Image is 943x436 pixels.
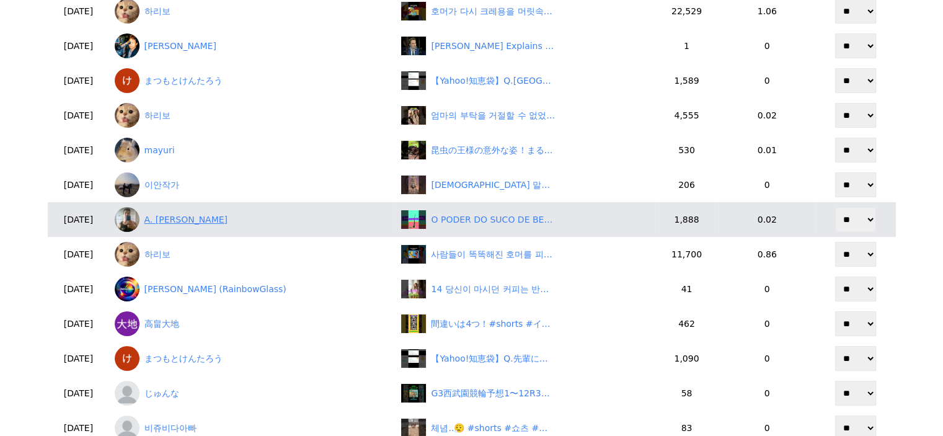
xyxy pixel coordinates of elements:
img: まつもとけんたろう [115,68,139,93]
a: 【Yahoo!知恵袋】Q.新潟県出身の方、 「可愛い方言はすきですか？」 って、方言では何て言いますか？#shorts #yahoo知恵袋 #方言 【Yahoo!知恵袋】Q.[GEOGRAPHI... [401,71,650,90]
a: undefined 호머가 다시 크레용을 머릿속에 집어넣게 된 이유 [401,2,650,20]
div: 호머가 다시 크레용을 머릿속에 집어넣게 된 이유 [431,5,555,18]
a: まつもとけんたろう [115,68,392,93]
td: 462 [655,306,719,341]
td: [DATE] [48,272,110,306]
img: じゅんな [115,381,139,406]
a: Home [4,348,82,379]
td: 0 [719,63,816,98]
a: 하리보 [115,103,392,128]
td: 4,555 [655,98,719,133]
a: undefined 사람들이 똑똑해진 호머를 피하게 된 이유 [401,245,650,264]
a: 부처님 말씀(461), ‘심(心)의 층층한 구조’, #부처님 #불경 #지혜 #불교 #조계종 #석가모니 #능가경 [DEMOGRAPHIC_DATA] 말씀(461), ‘심(心)의 ... [401,176,650,194]
a: [PERSON_NAME] (RainbowGlass) [115,277,392,301]
img: まつもとけんたろう [115,346,139,371]
img: 昆虫の王様の意外な姿！まるで犬の様な格好で○○を飛ばす、カブトムシのおもしろい生態雑学 [401,141,426,159]
td: [DATE] [48,376,110,411]
div: 부처님 말씀(461), ‘심(心)의 층층한 구조’, #부처님 #불경 #지혜 #불교 #조계종 #석가모니 #능가경 [431,179,555,192]
td: [DATE] [48,133,110,167]
td: [DATE] [48,341,110,376]
td: 0.02 [719,98,816,133]
a: じゅんな [115,381,392,406]
a: 高畠大地 [115,311,392,336]
a: 昆虫の王様の意外な姿！まるで犬の様な格好で○○を飛ばす、カブトムシのおもしろい生態雑学 昆虫の王様の意外な姿！まるで犬の様な格好で○○を飛ばす、カブトムシのおもしろい生態雑学 [401,141,650,159]
img: 이안작가 [115,172,139,197]
td: 0 [719,376,816,411]
a: 하리보 [115,242,392,267]
td: 11,700 [655,237,719,272]
img: 부처님 말씀(461), ‘심(心)의 층층한 구조’, #부처님 #불경 #지혜 #불교 #조계종 #석가모니 #능가경 [401,176,426,194]
div: O PODER DO SUCO DE BETERRABA #shorts [431,213,555,226]
td: [DATE] [48,306,110,341]
td: 1,888 [655,202,719,237]
img: O PODER DO SUCO DE BETERRABA #shorts [401,210,426,229]
td: 0.86 [719,237,816,272]
img: 하리보 [115,242,139,267]
img: A. Felipe [115,207,139,232]
img: 14 당신이 마시던 커피는 반쪽짜리 가짜였습니다. #네스프레소버츄오 #캡슐커피머신 #홈카페 #커피머신추천 #크레마 #쿠팡꿀템 #쿠팡추천템 [401,280,426,298]
div: 【Yahoo!知恵袋】Q.新潟県出身の方、 「可愛い方言はすきですか？」 って、方言では何て言いますか？#shorts #yahoo知恵袋 #方言 [431,74,555,87]
td: 0 [719,29,816,63]
a: Messages [82,348,160,379]
img: Yusaku Mizoguchi [115,33,139,58]
div: 사람들이 똑똑해진 호머를 피하게 된 이유 [431,248,555,261]
div: 엄마의 부탁을 거절할 수 없었던 딸 [431,109,555,122]
div: 체념..😮‍💨 #shorts #쇼츠 #추억 [431,422,555,435]
img: TAE YEON JUNG (RainbowGlass) [115,277,139,301]
a: まつもとけんたろう [115,346,392,371]
img: 엄마의 부탁을 거절할 수 없었던 딸 [401,106,426,125]
td: 58 [655,376,719,411]
a: [PERSON_NAME] [115,33,392,58]
div: Tarantino Explains How He Studies Directors! #quentintarantino Tarantino #FilmDirectors #Filmmaking [431,40,555,53]
td: 206 [655,167,719,202]
a: A. [PERSON_NAME] [115,207,392,232]
div: 14 당신이 마시던 커피는 반쪽짜리 가짜였습니다. #네스프레소버츄오 #캡슐커피머신 #홈카페 #커피머신추천 #크레마 #쿠팡꿀템 #쿠팡추천템 [431,283,555,296]
td: [DATE] [48,63,110,98]
a: Tarantino Explains How He Studies Directors! #quentintarantino Tarantino #FilmDirectors #Filmmaki... [401,37,650,55]
img: 하리보 [115,103,139,128]
span: Messages [103,367,139,377]
td: 1,589 [655,63,719,98]
img: G3西武園競輪予想1〜12R3日目2025年8月30日(土)ゴールド・ウイング賞Ｓ級準決勝 #競輪 #競輪予想 #競輪チャンネル #競輪ライブ #PIST6 #ヒカル #西武園競輪 #creward [401,384,426,403]
img: 【Yahoo!知恵袋】Q.新潟県出身の方、 「可愛い方言はすきですか？」 って、方言では何て言いますか？#shorts #yahoo知恵袋 #方言 [401,71,426,90]
img: 間違いは4つ！#shorts #イタリアンブレインロット #italianbrainrot [401,314,426,333]
td: [DATE] [48,167,110,202]
div: G3西武園競輪予想1〜12R3日目2025年8月30日(土)ゴールド・ウイング賞Ｓ級準決勝 #競輪 #競輪予想 #競輪チャンネル #競輪ライブ #PIST6 #ヒカル #西武園競輪 #creward [431,387,555,400]
img: 高畠大地 [115,311,139,336]
td: 1 [655,29,719,63]
td: 0 [719,272,816,306]
td: 0 [719,167,816,202]
a: Settings [160,348,238,379]
div: 昆虫の王様の意外な姿！まるで犬の様な格好で○○を飛ばす、カブトムシのおもしろい生態雑学 [431,144,555,157]
a: 엄마의 부탁을 거절할 수 없었던 딸 엄마의 부탁을 거절할 수 없었던 딸 [401,106,650,125]
img: undefined [401,2,426,20]
div: 【Yahoo!知恵袋】Q.先輩に言いたい事なんですけど 「クソブサイクな顔してんな、二度ととその面見せんな」を敬語にしてもらえますか？#shorts #yahoo知恵袋 #尊敬 [431,352,555,365]
a: 【Yahoo!知恵袋】Q.先輩に言いたい事なんですけど 「クソブサイクな顔してんな、二度ととその面見せんな」を敬語にしてもらえますか？#shorts #yahoo知恵袋 #尊敬 【Yahoo!知... [401,349,650,368]
td: [DATE] [48,237,110,272]
td: [DATE] [48,202,110,237]
img: 【Yahoo!知恵袋】Q.先輩に言いたい事なんですけど 「クソブサイクな顔してんな、二度ととその面見せんな」を敬語にしてもらえますか？#shorts #yahoo知恵袋 #尊敬 [401,349,426,368]
a: G3西武園競輪予想1〜12R3日目2025年8月30日(土)ゴールド・ウイング賞Ｓ級準決勝 #競輪 #競輪予想 #競輪チャンネル #競輪ライブ #PIST6 #ヒカル #西武園競輪 #crewa... [401,384,650,403]
span: Settings [184,367,214,376]
a: 間違いは4つ！#shorts #イタリアンブレインロット #italianbrainrot 間違いは4つ！#shorts #イタリアンブレインロット #italianbrainrot [401,314,650,333]
a: mayuri [115,138,392,162]
td: 530 [655,133,719,167]
td: 0 [719,306,816,341]
td: 0.01 [719,133,816,167]
a: 14 당신이 마시던 커피는 반쪽짜리 가짜였습니다. #네스프레소버츄오 #캡슐커피머신 #홈카페 #커피머신추천 #크레마 #쿠팡꿀템 #쿠팡추천템 14 당신이 마시던 커피는 반쪽짜리 ... [401,280,650,298]
td: 0.02 [719,202,816,237]
td: 0 [719,341,816,376]
a: 이안작가 [115,172,392,197]
td: 41 [655,272,719,306]
td: 1,090 [655,341,719,376]
div: 間違いは4つ！#shorts #イタリアンブレインロット #italianbrainrot [431,318,555,331]
td: [DATE] [48,29,110,63]
img: mayuri [115,138,139,162]
img: Tarantino Explains How He Studies Directors! #quentintarantino Tarantino #FilmDirectors #Filmmaking [401,37,426,55]
td: [DATE] [48,98,110,133]
a: O PODER DO SUCO DE BETERRABA #shorts O PODER DO SUCO DE BETERRABA #shorts [401,210,650,229]
span: Home [32,367,53,376]
img: undefined [401,245,426,264]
